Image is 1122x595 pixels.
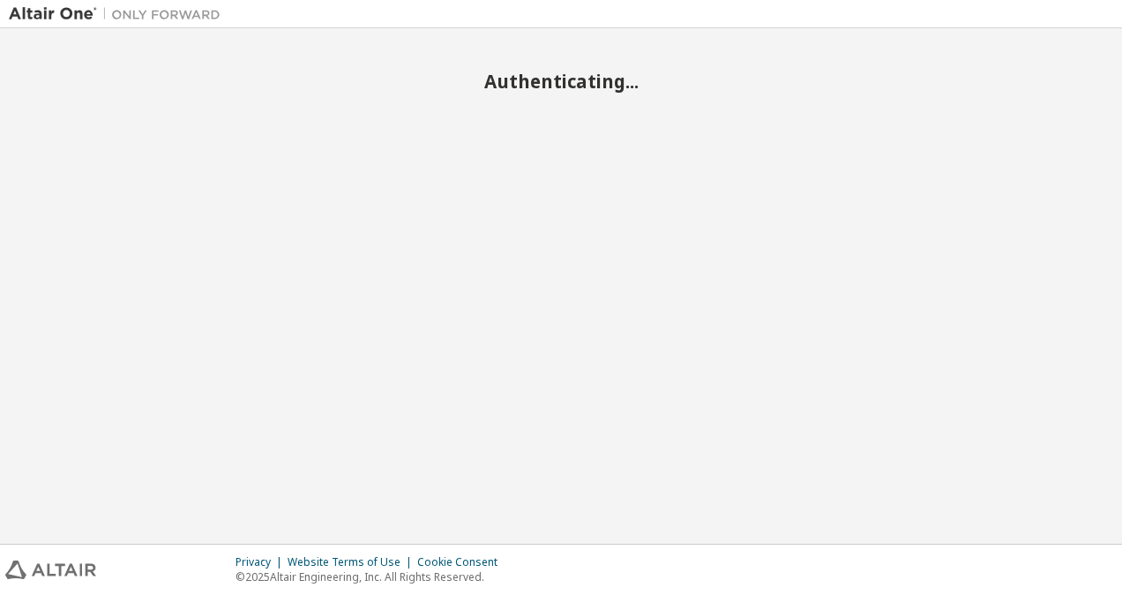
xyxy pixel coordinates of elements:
h2: Authenticating... [9,70,1113,93]
div: Website Terms of Use [288,555,417,569]
p: © 2025 Altair Engineering, Inc. All Rights Reserved. [236,569,508,584]
div: Cookie Consent [417,555,508,569]
img: Altair One [9,5,229,23]
img: altair_logo.svg [5,561,96,579]
div: Privacy [236,555,288,569]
